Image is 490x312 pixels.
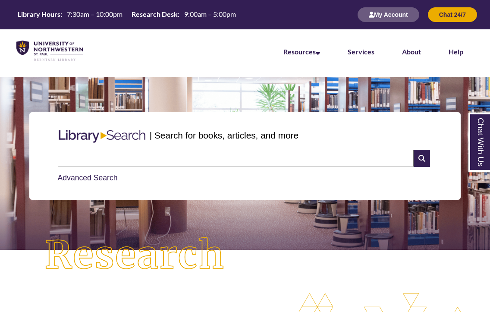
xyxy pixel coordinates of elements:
[414,150,430,167] i: Search
[358,7,419,22] button: My Account
[25,217,245,294] img: Research
[58,173,118,182] a: Advanced Search
[128,9,181,19] th: Research Desk:
[428,11,477,18] a: Chat 24/7
[449,47,463,56] a: Help
[16,41,83,62] img: UNWSP Library Logo
[402,47,421,56] a: About
[358,11,419,18] a: My Account
[283,47,320,56] a: Resources
[428,7,477,22] button: Chat 24/7
[67,10,122,18] span: 7:30am – 10:00pm
[14,9,63,19] th: Library Hours:
[14,9,239,19] table: Hours Today
[150,129,298,142] p: | Search for books, articles, and more
[14,9,239,20] a: Hours Today
[184,10,236,18] span: 9:00am – 5:00pm
[54,126,150,146] img: Libary Search
[348,47,374,56] a: Services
